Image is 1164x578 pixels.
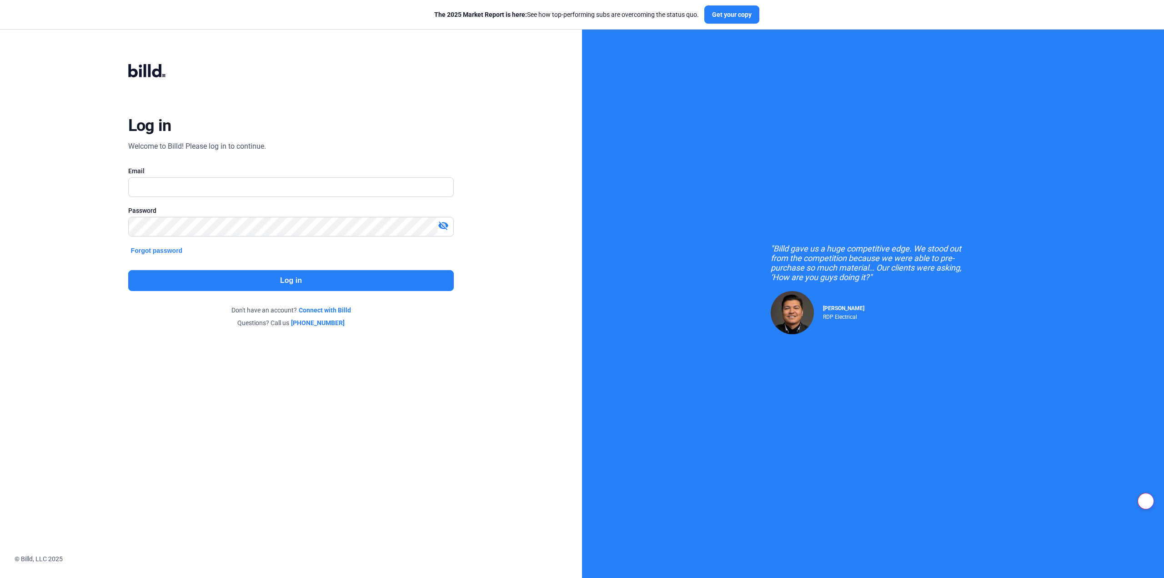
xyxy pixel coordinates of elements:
[128,306,454,315] div: Don't have an account?
[128,166,454,176] div: Email
[434,10,699,19] div: See how top-performing subs are overcoming the status quo.
[823,305,864,312] span: [PERSON_NAME]
[771,291,814,334] img: Raul Pacheco
[128,246,186,256] button: Forgot password
[434,11,527,18] span: The 2025 Market Report is here:
[128,206,454,215] div: Password
[704,5,759,24] button: Get your copy
[128,270,454,291] button: Log in
[438,220,449,231] mat-icon: visibility_off
[823,312,864,320] div: RDP Electrical
[771,244,975,282] div: "Billd gave us a huge competitive edge. We stood out from the competition because we were able to...
[128,141,266,152] div: Welcome to Billd! Please log in to continue.
[299,306,351,315] a: Connect with Billd
[128,116,171,136] div: Log in
[291,318,345,327] a: [PHONE_NUMBER]
[128,318,454,327] div: Questions? Call us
